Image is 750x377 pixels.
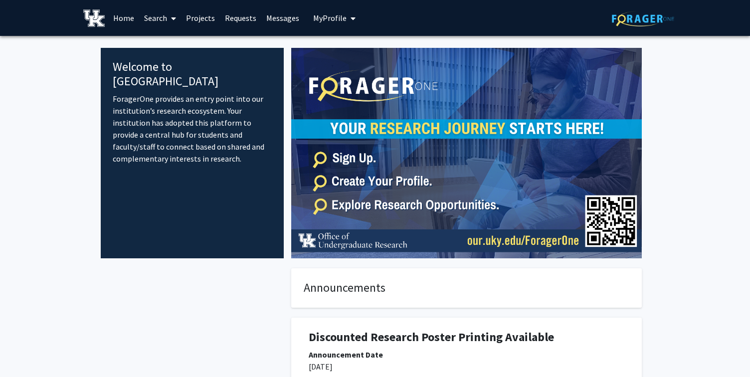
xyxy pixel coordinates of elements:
span: My Profile [313,13,347,23]
iframe: Chat [7,332,42,370]
h4: Announcements [304,281,629,295]
p: ForagerOne provides an entry point into our institution’s research ecosystem. Your institution ha... [113,93,272,165]
a: Messages [261,0,304,35]
h1: Discounted Research Poster Printing Available [309,330,624,345]
div: Announcement Date [309,349,624,361]
img: University of Kentucky Logo [83,9,105,27]
a: Home [108,0,139,35]
h4: Welcome to [GEOGRAPHIC_DATA] [113,60,272,89]
img: ForagerOne Logo [612,11,674,26]
a: Projects [181,0,220,35]
a: Search [139,0,181,35]
img: Cover Image [291,48,642,258]
p: [DATE] [309,361,624,373]
a: Requests [220,0,261,35]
